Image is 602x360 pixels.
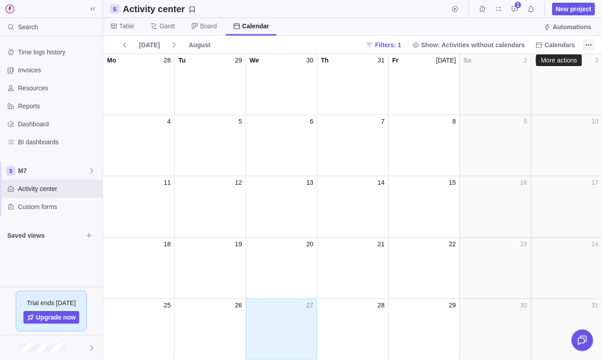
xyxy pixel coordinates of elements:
div: day_29 [174,54,245,115]
span: 25 [164,301,171,310]
div: day_5 [174,115,245,176]
div: day_4 [103,115,174,176]
span: Automations [553,22,591,31]
span: Board [200,22,217,31]
span: 3 [595,56,598,65]
div: day_7 [317,115,388,176]
span: 27 [306,301,314,310]
div: day_25 [103,299,174,360]
span: Calendars [544,40,575,49]
div: day_24 [531,238,602,299]
span: Custom forms [18,202,99,211]
div: day_13 [246,176,317,237]
span: Save your current layout and filters as a View [119,3,199,15]
span: 29 [235,56,242,65]
div: day_9 [459,115,530,176]
div: More actions [541,57,577,64]
span: Sa [463,56,471,65]
span: Reports [18,102,99,111]
span: Start timer [449,3,461,15]
div: day_12 [174,176,245,237]
div: day_18 [103,238,174,299]
span: [DATE] [436,56,456,65]
div: day_31 [317,54,388,115]
div: day_8 [388,115,459,176]
span: Su [535,56,543,65]
span: Th [321,56,328,65]
span: New project [552,3,595,15]
span: 17 [591,178,598,187]
span: [DATE] [139,40,160,49]
div: day_6 [246,115,317,176]
span: Saved views [7,231,83,240]
span: Upgrade now [36,313,76,322]
span: 29 [449,301,456,310]
a: My assignments [492,7,505,14]
span: 5 [238,117,242,126]
span: 28 [164,56,171,65]
span: 14 [377,178,385,187]
div: day_29 [388,299,459,360]
div: day_28 [103,54,174,115]
span: More actions [582,39,595,51]
a: Upgrade now [23,311,80,324]
div: day_23 [459,238,530,299]
span: Time logs [476,3,489,15]
span: 18 [164,240,171,249]
span: 9 [524,117,527,126]
div: day_22 [388,238,459,299]
div: Emily Halvorson [5,342,16,353]
span: Mo [107,56,116,65]
div: day_11 [103,176,174,237]
span: Search [18,22,38,31]
div: day_17 [531,176,602,237]
span: Automations [540,21,595,33]
span: 21 [377,240,385,249]
span: Trial ends [DATE] [27,298,76,307]
span: Browse views [83,229,95,242]
span: 7 [381,117,385,126]
span: Calendars [532,39,579,51]
span: Time logs history [18,48,99,57]
span: BI dashboards [18,138,99,147]
span: 22 [449,240,456,249]
span: Invoices [18,66,99,75]
span: New project [556,4,591,13]
span: Tu [178,56,185,65]
span: 30 [306,56,314,65]
div: day_14 [317,176,388,237]
span: Filters: 1 [375,40,401,49]
span: 15 [449,178,456,187]
div: day_31 [531,299,602,360]
span: My assignments [492,3,505,15]
img: logo [4,3,16,15]
a: Approval requests [508,7,521,14]
span: 30 [520,301,527,310]
span: [DATE] [135,39,163,51]
span: Gantt [159,22,175,31]
div: day_19 [174,238,245,299]
div: day_27 [246,298,317,360]
span: 10 [591,117,598,126]
span: Show: Activities without calendars [421,40,525,49]
span: Fr [392,56,399,65]
span: 19 [235,240,242,249]
div: day_30 [459,299,530,360]
a: Time logs [476,7,489,14]
div: day_26 [174,299,245,360]
span: 2 [524,56,527,65]
span: Activity center [18,184,99,193]
span: Resources [18,84,99,93]
span: Filters: 1 [362,39,404,51]
span: 31 [591,301,598,310]
span: Show: Activities without calendars [409,39,529,51]
span: Table [119,22,134,31]
h2: Activity center [123,3,185,15]
span: 28 [377,301,385,310]
div: day_16 [459,176,530,237]
div: day_20 [246,238,317,299]
span: M7 [18,166,88,175]
div: day_2 [459,54,530,115]
span: 23 [520,240,527,249]
span: 26 [235,301,242,310]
